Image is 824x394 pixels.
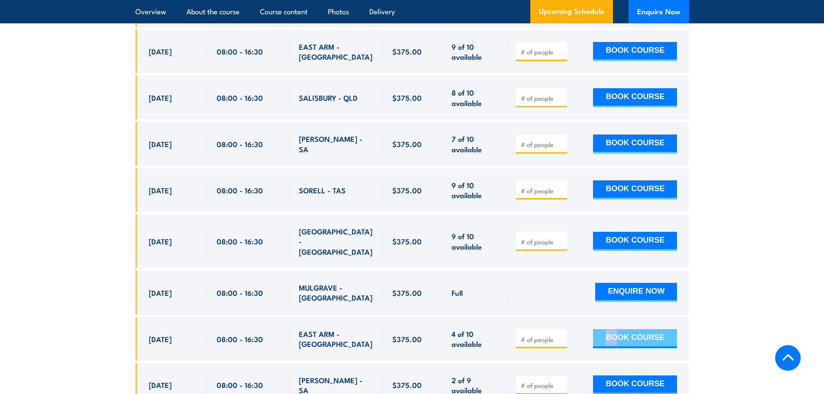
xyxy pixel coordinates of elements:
[299,329,373,349] span: EAST ARM - [GEOGRAPHIC_DATA]
[217,380,263,390] span: 08:00 - 16:30
[521,94,564,103] input: # of people
[217,236,263,246] span: 08:00 - 16:30
[217,46,263,56] span: 08:00 - 16:30
[521,381,564,390] input: # of people
[521,237,564,246] input: # of people
[392,380,422,390] span: $375.00
[593,135,677,154] button: BOOK COURSE
[217,288,263,298] span: 08:00 - 16:30
[217,185,263,195] span: 08:00 - 16:30
[452,288,463,298] span: Full
[593,42,677,61] button: BOOK COURSE
[452,42,497,62] span: 9 of 10 available
[299,134,373,154] span: [PERSON_NAME] - SA
[392,139,422,149] span: $375.00
[452,329,497,349] span: 4 of 10 available
[392,334,422,344] span: $375.00
[521,140,564,149] input: # of people
[299,282,373,303] span: MULGRAVE - [GEOGRAPHIC_DATA]
[299,185,346,195] span: SORELL - TAS
[299,93,358,103] span: SALISBURY - QLD
[217,93,263,103] span: 08:00 - 16:30
[452,180,497,200] span: 9 of 10 available
[521,186,564,195] input: # of people
[452,87,497,108] span: 8 of 10 available
[452,231,497,251] span: 9 of 10 available
[521,48,564,56] input: # of people
[149,288,172,298] span: [DATE]
[149,93,172,103] span: [DATE]
[217,139,263,149] span: 08:00 - 16:30
[521,335,564,344] input: # of people
[149,185,172,195] span: [DATE]
[149,46,172,56] span: [DATE]
[392,185,422,195] span: $375.00
[392,46,422,56] span: $375.00
[217,334,263,344] span: 08:00 - 16:30
[593,329,677,348] button: BOOK COURSE
[593,180,677,199] button: BOOK COURSE
[452,134,497,154] span: 7 of 10 available
[149,236,172,246] span: [DATE]
[593,88,677,107] button: BOOK COURSE
[595,283,677,302] button: ENQUIRE NOW
[149,334,172,344] span: [DATE]
[149,380,172,390] span: [DATE]
[593,232,677,251] button: BOOK COURSE
[299,226,373,256] span: [GEOGRAPHIC_DATA] - [GEOGRAPHIC_DATA]
[392,93,422,103] span: $375.00
[392,288,422,298] span: $375.00
[149,139,172,149] span: [DATE]
[392,236,422,246] span: $375.00
[299,42,373,62] span: EAST ARM - [GEOGRAPHIC_DATA]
